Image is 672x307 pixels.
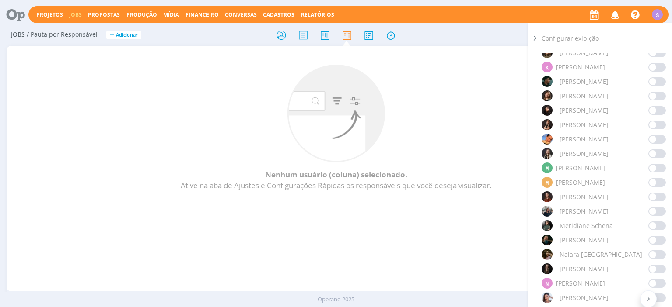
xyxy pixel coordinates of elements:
img: N [542,292,553,303]
span: [PERSON_NAME] [560,149,609,158]
span: Cadastros [263,11,294,18]
button: Propostas [85,11,122,18]
img: M [542,191,553,202]
p: Ative na aba de Ajustes e Configurações Rápidas os responsáveis que você deseja visualizar. [29,180,643,191]
span: Adicionar [116,32,138,38]
span: Propostas [88,11,120,18]
span: [PERSON_NAME] [560,264,609,273]
a: Conversas [225,11,257,18]
img: M [542,220,553,231]
div: S [652,9,663,20]
img: L [542,119,553,130]
span: [PERSON_NAME] [556,62,605,72]
button: S [651,7,663,22]
span: [PERSON_NAME] [560,77,609,86]
span: [PERSON_NAME] [560,106,609,115]
span: [PERSON_NAME] [560,135,609,144]
span: Financeiro [185,11,219,18]
img: Sem resultados [287,65,385,162]
span: [PERSON_NAME] [560,91,609,100]
span: Jobs [11,31,25,38]
div: M [542,162,553,173]
a: Mídia [163,11,179,18]
div: Nenhum usuário (coluna) selecionado. [10,46,661,287]
img: K [542,76,553,87]
div: K [542,62,553,72]
button: Produção [124,11,160,18]
img: L [542,134,553,145]
img: N [542,263,553,274]
img: L [542,90,553,101]
span: + [110,31,114,40]
img: M [542,206,553,217]
button: +Adicionar [106,31,141,40]
span: [PERSON_NAME] [560,293,609,302]
span: [PERSON_NAME] [560,192,609,201]
span: [PERSON_NAME] [556,178,605,187]
span: [PERSON_NAME] [556,163,605,172]
button: Conversas [222,11,259,18]
div: N [542,278,553,289]
button: Relatórios [298,11,337,18]
button: Financeiro [183,11,221,18]
img: L [542,105,553,116]
span: [PERSON_NAME] [560,207,609,216]
span: [PERSON_NAME] [560,235,609,245]
button: Jobs [66,11,84,18]
button: Cadastros [260,11,297,18]
a: Produção [126,11,157,18]
img: M [542,235,553,245]
a: Relatórios [301,11,334,18]
img: N [542,249,553,260]
img: L [542,148,553,159]
button: Projetos [34,11,66,18]
span: [PERSON_NAME] [556,279,605,288]
span: Naiara [GEOGRAPHIC_DATA] [560,250,642,259]
span: / Pauta por Responsável [27,31,98,38]
div: M [542,177,553,188]
button: Mídia [161,11,182,18]
span: [PERSON_NAME] [560,120,609,129]
a: Jobs [69,11,82,18]
a: Projetos [36,11,63,18]
span: Meridiane Schena [560,221,613,230]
